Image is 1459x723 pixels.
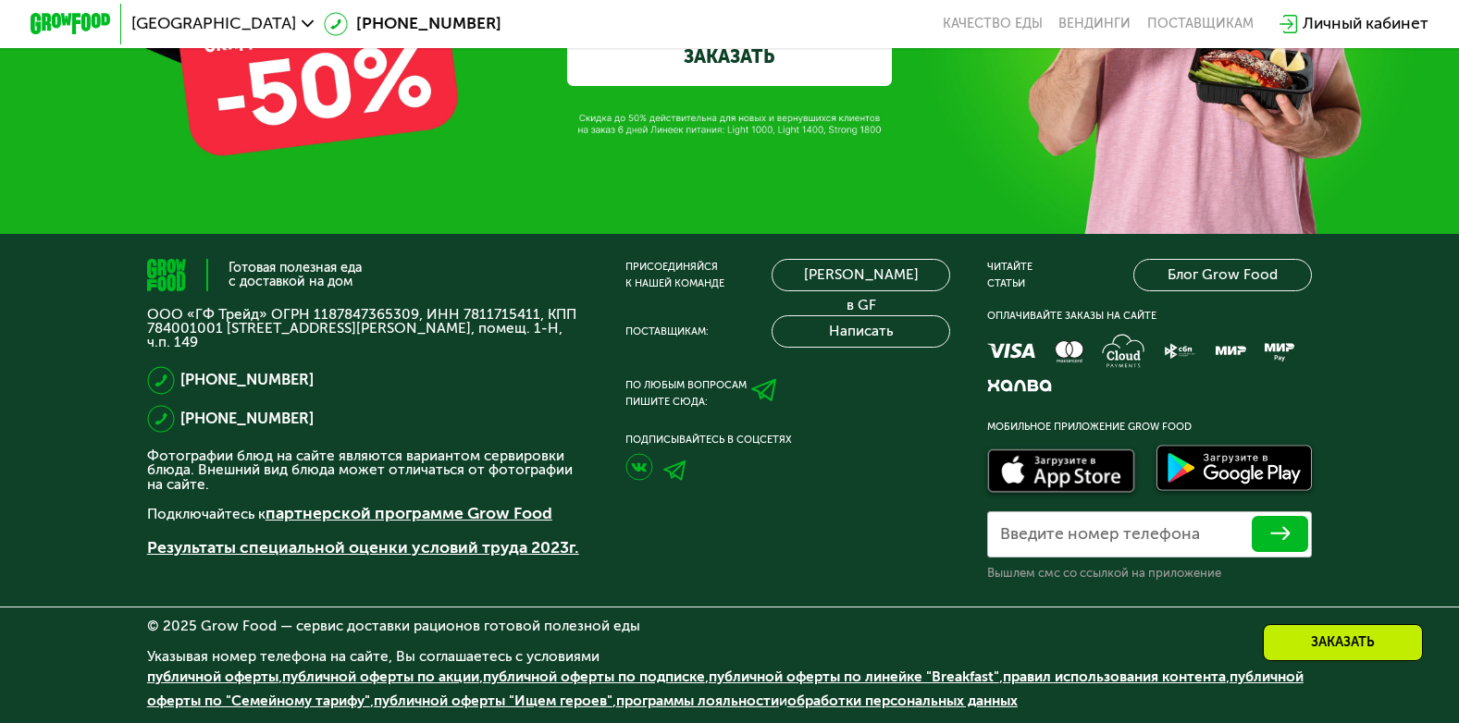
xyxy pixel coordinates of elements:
[709,668,999,685] a: публичной оферты по линейке "Breakfast"
[772,259,950,291] a: [PERSON_NAME] в GF
[1133,259,1312,291] a: Блог Grow Food
[1151,441,1317,499] img: Доступно в Google Play
[147,449,588,492] p: Фотографии блюд на сайте являются вариантом сервировки блюда. Внешний вид блюда может отличаться ...
[147,619,1312,633] div: © 2025 Grow Food — сервис доставки рационов готовой полезной еды
[147,502,588,526] p: Подключайтесь к
[1058,16,1131,32] a: Вендинги
[147,650,1312,723] div: Указывая номер телефона на сайте, Вы соглашаетесь с условиями
[282,668,479,685] a: публичной оферты по акции
[1000,529,1200,540] label: Введите номер телефона
[180,368,314,392] a: [PHONE_NUMBER]
[616,692,779,709] a: программы лояльности
[625,259,724,291] div: Присоединяйся к нашей команде
[147,668,1304,709] span: , , , , , , , и
[625,432,951,448] div: Подписывайтесь в соцсетях
[1147,16,1254,32] div: поставщикам
[787,692,1018,709] a: обработки персональных данных
[229,262,362,288] div: Готовая полезная еда с доставкой на дом
[625,377,747,410] div: По любым вопросам пишите сюда:
[374,692,612,709] a: публичной оферты "Ищем героев"
[987,308,1313,325] div: Оплачивайте заказы на сайте
[987,565,1313,582] div: Вышлем смс со ссылкой на приложение
[180,407,314,431] a: [PHONE_NUMBER]
[772,315,950,348] button: Написать
[987,259,1032,291] div: Читайте статьи
[987,419,1313,435] div: Мобильное приложение Grow Food
[147,538,579,558] a: Результаты специальной оценки условий труда 2023г.
[1303,12,1428,36] div: Личный кабинет
[567,25,891,86] a: ЗАКАЗАТЬ
[147,668,1304,709] a: публичной оферты по "Семейному тарифу"
[1003,668,1226,685] a: правил использования контента
[483,668,705,685] a: публичной оферты по подписке
[324,12,501,36] a: [PHONE_NUMBER]
[943,16,1043,32] a: Качество еды
[147,308,588,350] p: ООО «ГФ Трейд» ОГРН 1187847365309, ИНН 7811715411, КПП 784001001 [STREET_ADDRESS][PERSON_NAME], п...
[131,16,296,32] span: [GEOGRAPHIC_DATA]
[266,504,552,523] a: партнерской программе Grow Food
[625,324,709,340] div: Поставщикам:
[147,668,278,685] a: публичной оферты
[1263,624,1423,661] div: Заказать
